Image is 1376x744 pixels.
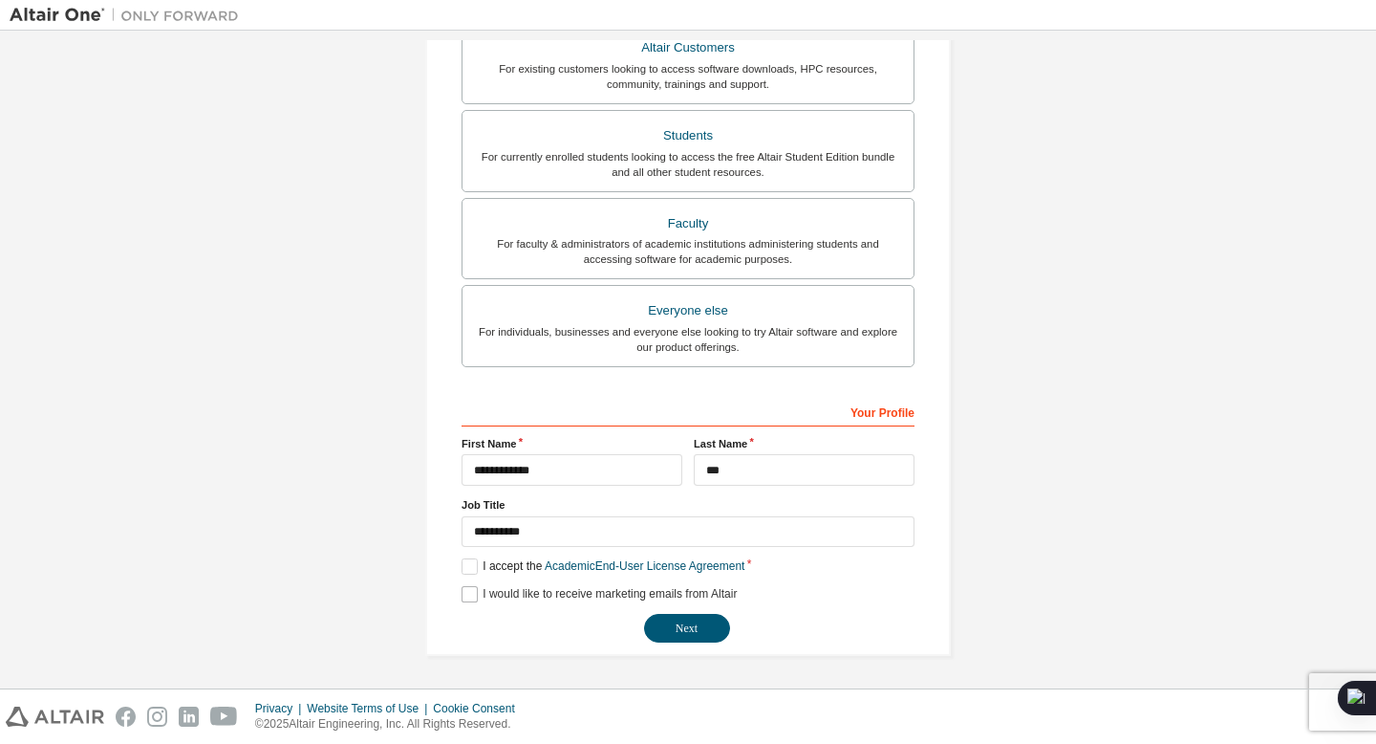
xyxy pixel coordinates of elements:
[474,236,902,267] div: For faculty & administrators of academic institutions administering students and accessing softwa...
[255,716,527,733] p: © 2025 Altair Engineering, Inc. All Rights Reserved.
[474,324,902,355] div: For individuals, businesses and everyone else looking to try Altair software and explore our prod...
[474,34,902,61] div: Altair Customers
[462,436,682,451] label: First Name
[474,149,902,180] div: For currently enrolled students looking to access the free Altair Student Edition bundle and all ...
[10,6,248,25] img: Altair One
[462,396,914,427] div: Your Profile
[474,297,902,324] div: Everyone else
[462,558,744,575] label: I accept the
[147,707,167,727] img: instagram.svg
[462,497,914,513] label: Job Title
[179,707,199,727] img: linkedin.svg
[6,707,104,727] img: altair_logo.svg
[474,61,902,92] div: For existing customers looking to access software downloads, HPC resources, community, trainings ...
[545,559,744,573] a: Academic End-User License Agreement
[433,701,526,716] div: Cookie Consent
[116,707,136,727] img: facebook.svg
[210,707,238,727] img: youtube.svg
[644,614,730,643] button: Next
[474,210,902,237] div: Faculty
[462,586,737,602] label: I would like to receive marketing emails from Altair
[255,701,307,716] div: Privacy
[307,701,433,716] div: Website Terms of Use
[474,122,902,149] div: Students
[694,436,914,451] label: Last Name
